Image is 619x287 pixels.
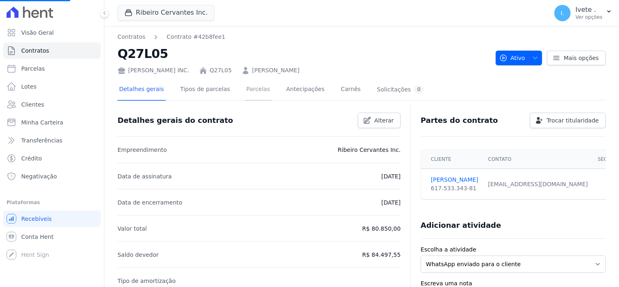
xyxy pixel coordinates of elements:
[3,229,101,245] a: Conta Hent
[118,5,215,20] button: Ribeiro Cervantes Inc.
[362,224,401,234] p: R$ 80.850,00
[375,79,426,101] a: Solicitações0
[377,86,424,93] div: Solicitações
[118,171,172,181] p: Data de assinatura
[118,66,189,75] div: [PERSON_NAME] INC.
[21,233,53,241] span: Conta Hent
[358,113,401,128] a: Alterar
[21,47,49,55] span: Contratos
[252,66,300,75] a: [PERSON_NAME]
[3,96,101,113] a: Clientes
[118,44,489,63] h2: Q27L05
[7,198,98,207] div: Plataformas
[3,114,101,131] a: Minha Carteira
[3,78,101,95] a: Lotes
[118,198,182,207] p: Data de encerramento
[576,14,603,20] p: Ver opções
[21,136,62,145] span: Transferências
[484,150,593,169] th: Contato
[21,118,63,127] span: Minha Carteira
[3,60,101,77] a: Parcelas
[245,79,272,101] a: Parcelas
[3,211,101,227] a: Recebíveis
[179,79,232,101] a: Tipos de parcelas
[118,224,147,234] p: Valor total
[375,116,394,125] span: Alterar
[382,171,401,181] p: [DATE]
[3,42,101,59] a: Contratos
[421,116,498,125] h3: Partes do contrato
[548,2,619,24] button: I. Ivete . Ver opções
[547,116,599,125] span: Trocar titularidade
[421,245,606,254] label: Escolha a atividade
[3,24,101,41] a: Visão Geral
[3,150,101,167] a: Crédito
[21,100,44,109] span: Clientes
[166,33,225,41] a: Contrato #42b8fee1
[21,29,54,37] span: Visão Geral
[21,82,37,91] span: Lotes
[547,51,606,65] a: Mais opções
[414,86,424,93] div: 0
[561,10,565,16] span: I.
[488,180,588,189] div: [EMAIL_ADDRESS][DOMAIN_NAME]
[431,184,478,193] div: 617.533.343-81
[118,250,159,260] p: Saldo devedor
[21,172,57,180] span: Negativação
[118,33,489,41] nav: Breadcrumb
[499,51,526,65] span: Ativo
[3,168,101,185] a: Negativação
[338,145,401,155] p: Ribeiro Cervantes Inc.
[382,198,401,207] p: [DATE]
[421,220,501,230] h3: Adicionar atividade
[431,176,478,184] a: [PERSON_NAME]
[285,79,326,101] a: Antecipações
[421,150,483,169] th: Cliente
[530,113,606,128] a: Trocar titularidade
[118,79,166,101] a: Detalhes gerais
[576,6,603,14] p: Ivete .
[21,215,52,223] span: Recebíveis
[21,154,42,162] span: Crédito
[21,65,45,73] span: Parcelas
[118,33,145,41] a: Contratos
[3,132,101,149] a: Transferências
[118,276,176,286] p: Tipo de amortização
[362,250,401,260] p: R$ 84.497,55
[564,54,599,62] span: Mais opções
[339,79,362,101] a: Carnês
[210,66,232,75] a: Q27L05
[118,145,167,155] p: Empreendimento
[118,116,233,125] h3: Detalhes gerais do contrato
[118,33,225,41] nav: Breadcrumb
[496,51,543,65] button: Ativo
